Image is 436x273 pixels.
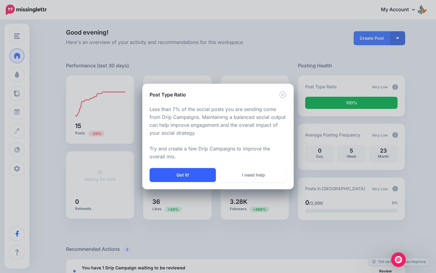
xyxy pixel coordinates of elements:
[150,168,216,182] button: Got it!
[391,252,406,267] div: Open Intercom Messenger
[150,91,186,98] h5: Post Type Ratio
[279,91,286,99] button: Close
[150,106,286,160] p: Less than 7% of the social posts you are sending come from Drip Campaigns. Maintaining a balanced...
[220,168,286,182] a: I need help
